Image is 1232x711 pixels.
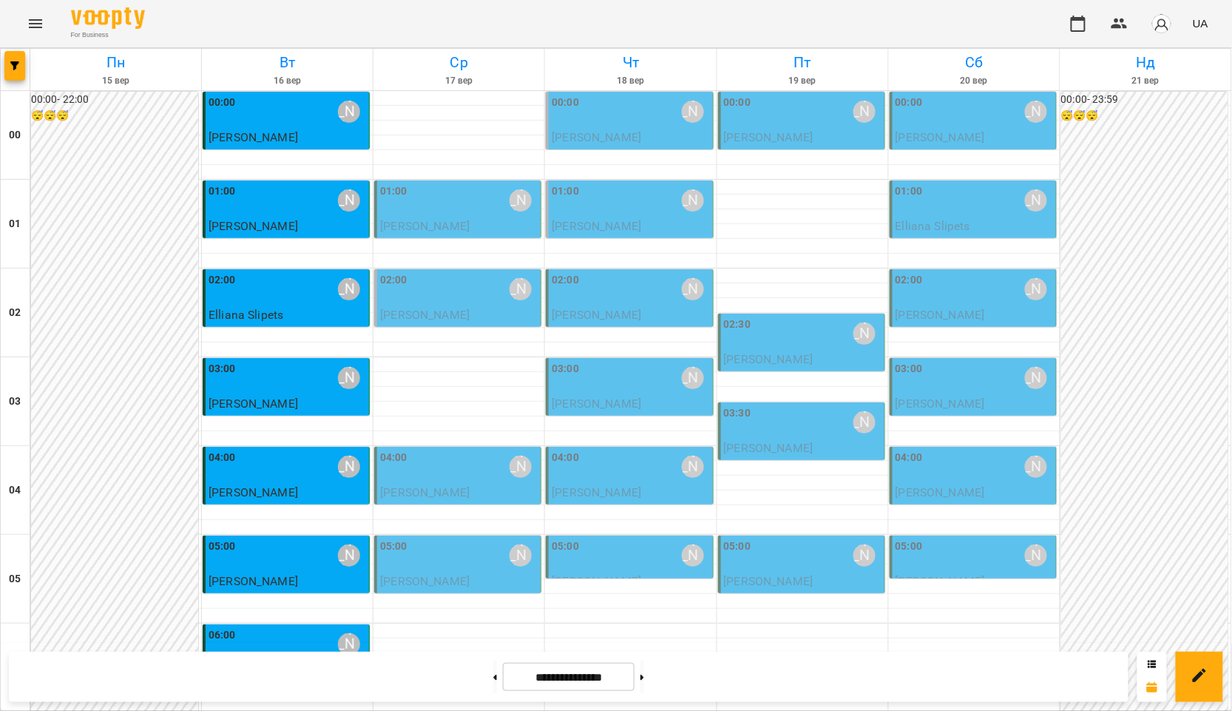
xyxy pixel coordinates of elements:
label: 03:00 [552,361,579,377]
div: Курбанова Софія [682,367,704,389]
h6: Пт [720,51,886,74]
label: 05:00 [724,539,751,555]
span: [PERSON_NAME] [724,352,813,366]
h6: 😴😴😴 [1061,108,1228,124]
div: Курбанова Софія [1025,367,1047,389]
div: Курбанова Софія [682,278,704,300]
h6: 05 [9,571,21,587]
p: індивід МА 45 хв [896,413,1053,431]
h6: Ср [376,51,542,74]
span: [PERSON_NAME] [552,397,641,411]
span: Elliana Slipets [896,219,970,233]
span: [PERSON_NAME] [724,130,813,144]
label: 02:00 [896,272,923,289]
div: Курбанова Софія [338,367,360,389]
h6: 17 вер [376,74,542,88]
p: індивід МА 45 хв [209,235,366,253]
p: індивід МА 45 хв [724,457,881,475]
label: 02:00 [552,272,579,289]
span: [PERSON_NAME] [896,130,985,144]
p: індивід шч англ 45 хв [724,146,881,164]
h6: 00:00 - 23:59 [1061,92,1228,108]
p: індивід МА 45 хв [209,324,366,342]
span: [PERSON_NAME] [724,441,813,455]
span: [PERSON_NAME] [209,485,298,499]
label: 03:00 [896,361,923,377]
div: Курбанова Софія [510,545,532,567]
span: [PERSON_NAME] [552,574,641,588]
h6: 😴😴😴 [31,108,198,124]
label: 04:00 [209,450,236,466]
h6: Пн [33,51,199,74]
p: індивід МА 45 хв [896,324,1053,342]
p: індивід шч англ 45 хв [380,235,538,253]
label: 06:00 [209,627,236,644]
span: [PERSON_NAME] [552,130,641,144]
span: [PERSON_NAME] [209,397,298,411]
p: індивід МА 45 хв [380,502,538,519]
div: Курбанова Софія [510,189,532,212]
label: 01:00 [896,183,923,200]
div: Курбанова Софія [1025,189,1047,212]
p: індивід МА 45 хв [380,324,538,342]
p: індивід МА 45 хв [724,368,881,386]
label: 04:00 [552,450,579,466]
label: 04:00 [380,450,407,466]
span: [PERSON_NAME] [896,485,985,499]
h6: 15 вер [33,74,199,88]
span: [PERSON_NAME] [552,308,641,322]
label: 00:00 [896,95,923,111]
span: [PERSON_NAME] [209,219,298,233]
span: [PERSON_NAME] [552,219,641,233]
h6: Нд [1063,51,1229,74]
h6: 21 вер [1063,74,1229,88]
div: Курбанова Софія [853,411,876,434]
p: індивід МА 45 хв [552,146,709,164]
div: Курбанова Софія [338,545,360,567]
h6: Сб [891,51,1057,74]
h6: 19 вер [720,74,886,88]
p: індивід шч 45 хв [209,413,366,431]
div: Курбанова Софія [1025,278,1047,300]
p: індивід МА 45 хв [896,502,1053,519]
p: індивід МА 45 хв [209,590,366,608]
p: індивід МА 45 хв [380,590,538,608]
span: [PERSON_NAME] [380,219,470,233]
img: Voopty Logo [71,7,145,29]
h6: 18 вер [547,74,714,88]
h6: 02 [9,305,21,321]
p: індивід шч англ 45 хв [896,146,1053,164]
h6: Чт [547,51,714,74]
label: 01:00 [209,183,236,200]
p: індивід МА 45 хв [552,413,709,431]
span: [PERSON_NAME] [209,130,298,144]
span: [PERSON_NAME] [380,308,470,322]
label: 00:00 [552,95,579,111]
h6: 04 [9,482,21,499]
label: 04:00 [896,450,923,466]
div: Курбанова Софія [338,278,360,300]
h6: 00 [9,127,21,144]
span: Elliana Slipets [209,308,283,322]
h6: 16 вер [204,74,370,88]
h6: 01 [9,216,21,232]
img: avatar_s.png [1151,13,1172,34]
label: 05:00 [209,539,236,555]
label: 05:00 [552,539,579,555]
button: UA [1187,10,1214,37]
label: 05:00 [896,539,923,555]
h6: 20 вер [891,74,1057,88]
div: Курбанова Софія [682,456,704,478]
div: Курбанова Софія [338,456,360,478]
span: [PERSON_NAME] [896,308,985,322]
p: індивід МА 45 хв [552,502,709,519]
span: [PERSON_NAME] [896,397,985,411]
p: індивід МА 45 хв [552,324,709,342]
div: Курбанова Софія [338,633,360,656]
label: 00:00 [724,95,751,111]
label: 00:00 [209,95,236,111]
span: For Business [71,30,145,40]
label: 01:00 [380,183,407,200]
div: Курбанова Софія [338,101,360,123]
span: [PERSON_NAME] [552,485,641,499]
